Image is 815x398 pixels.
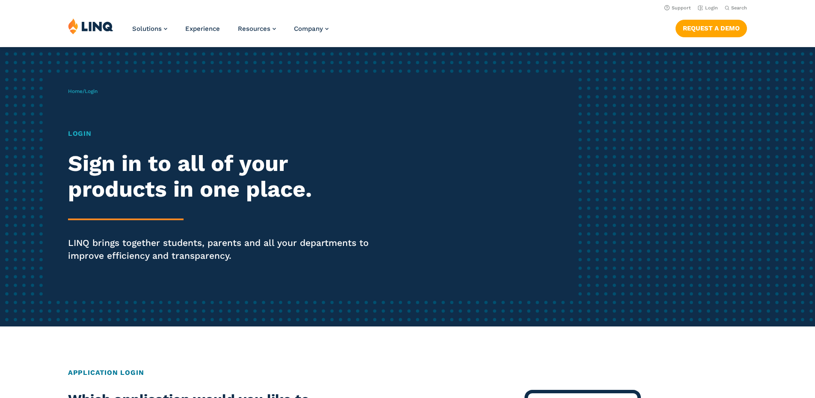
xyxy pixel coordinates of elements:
[132,18,329,46] nav: Primary Navigation
[731,5,747,11] span: Search
[676,18,747,37] nav: Button Navigation
[676,20,747,37] a: Request a Demo
[68,151,382,202] h2: Sign in to all of your products in one place.
[185,25,220,33] a: Experience
[294,25,329,33] a: Company
[238,25,276,33] a: Resources
[68,129,382,139] h1: Login
[68,88,98,94] span: /
[725,5,747,11] button: Open Search Bar
[698,5,718,11] a: Login
[294,25,323,33] span: Company
[68,236,382,262] p: LINQ brings together students, parents and all your departments to improve efficiency and transpa...
[85,88,98,94] span: Login
[68,18,113,34] img: LINQ | K‑12 Software
[664,5,691,11] a: Support
[68,88,83,94] a: Home
[132,25,162,33] span: Solutions
[238,25,270,33] span: Resources
[132,25,167,33] a: Solutions
[68,368,747,378] h2: Application Login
